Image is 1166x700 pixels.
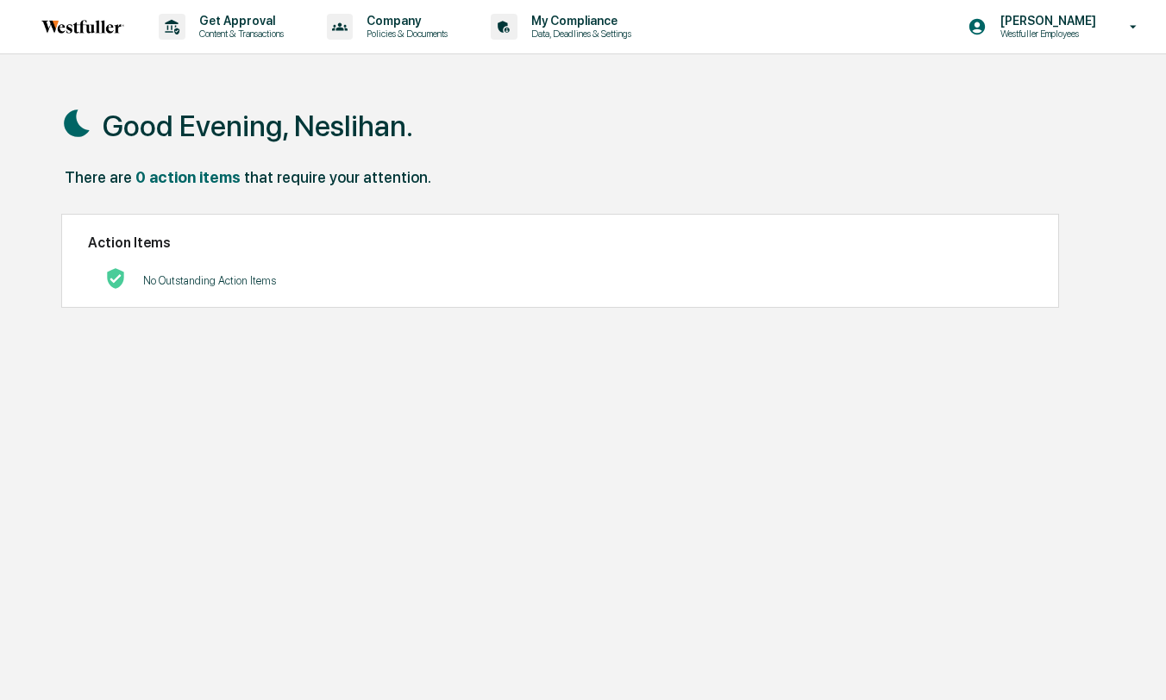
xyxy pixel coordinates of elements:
[987,14,1105,28] p: [PERSON_NAME]
[143,274,276,287] p: No Outstanding Action Items
[88,234,1032,251] h2: Action Items
[185,28,292,40] p: Content & Transactions
[41,20,124,34] img: logo
[135,168,241,186] div: 0 action items
[353,14,456,28] p: Company
[987,28,1105,40] p: Westfuller Employees
[517,14,640,28] p: My Compliance
[185,14,292,28] p: Get Approval
[517,28,640,40] p: Data, Deadlines & Settings
[65,168,132,186] div: There are
[105,268,126,289] img: No Actions logo
[353,28,456,40] p: Policies & Documents
[103,109,413,143] h1: Good Evening, Neslihan.
[244,168,431,186] div: that require your attention.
